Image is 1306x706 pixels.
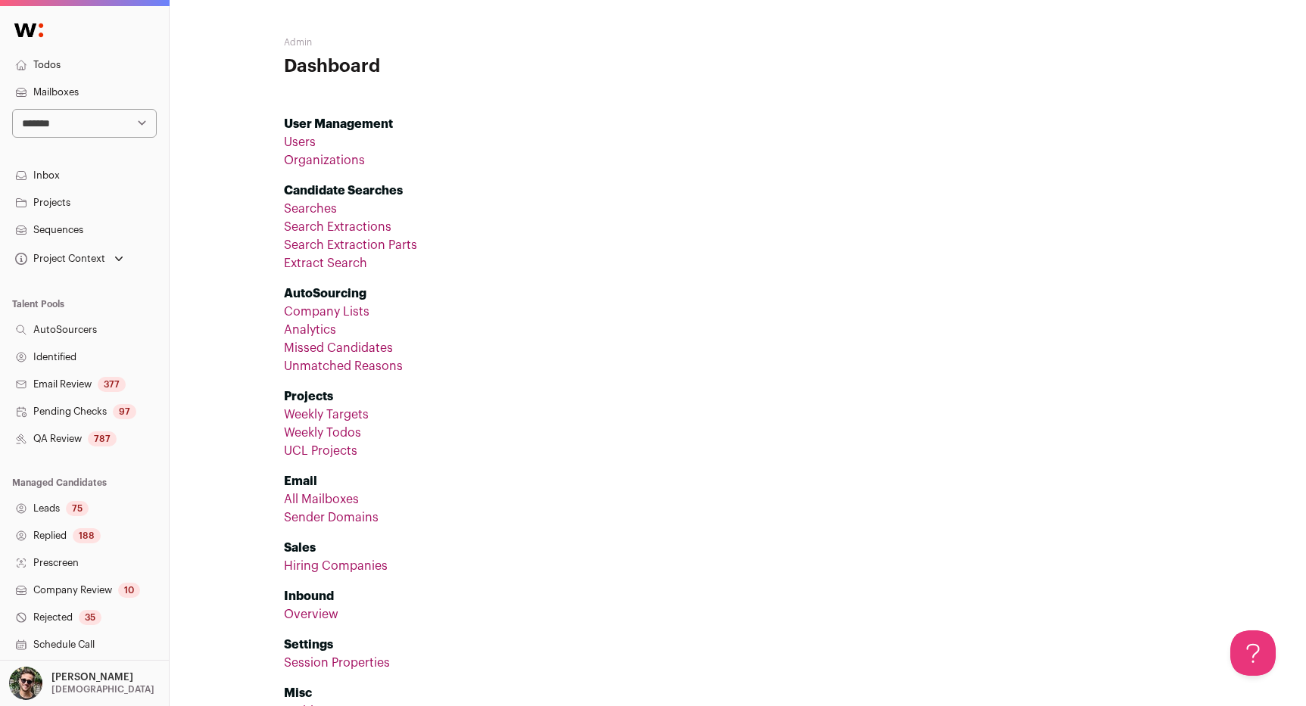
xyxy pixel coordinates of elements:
[12,248,126,269] button: Open dropdown
[284,324,336,336] a: Analytics
[12,253,105,265] div: Project Context
[284,185,403,197] strong: Candidate Searches
[284,475,317,487] strong: Email
[284,542,316,554] strong: Sales
[284,687,312,699] strong: Misc
[284,221,391,233] a: Search Extractions
[284,306,369,318] a: Company Lists
[51,671,133,683] p: [PERSON_NAME]
[79,610,101,625] div: 35
[6,15,51,45] img: Wellfound
[284,342,393,354] a: Missed Candidates
[284,118,393,130] strong: User Management
[284,639,333,651] strong: Settings
[284,36,587,48] h2: Admin
[284,257,367,269] a: Extract Search
[51,683,154,695] p: [DEMOGRAPHIC_DATA]
[113,404,136,419] div: 97
[284,203,337,215] a: Searches
[1230,630,1276,676] iframe: Help Scout Beacon - Open
[284,512,379,524] a: Sender Domains
[284,427,361,439] a: Weekly Todos
[118,583,140,598] div: 10
[98,377,126,392] div: 377
[284,445,357,457] a: UCL Projects
[284,409,369,421] a: Weekly Targets
[284,239,417,251] a: Search Extraction Parts
[73,528,101,543] div: 188
[284,390,333,403] strong: Projects
[284,608,338,620] a: Overview
[9,667,42,700] img: 1635949-medium_jpg
[284,54,587,79] h1: Dashboard
[284,560,388,572] a: Hiring Companies
[284,493,359,505] a: All Mailboxes
[284,136,316,148] a: Users
[284,590,334,602] strong: Inbound
[284,154,365,166] a: Organizations
[88,431,117,446] div: 787
[284,657,390,669] a: Session Properties
[66,501,89,516] div: 75
[284,360,403,372] a: Unmatched Reasons
[284,288,366,300] strong: AutoSourcing
[6,667,157,700] button: Open dropdown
